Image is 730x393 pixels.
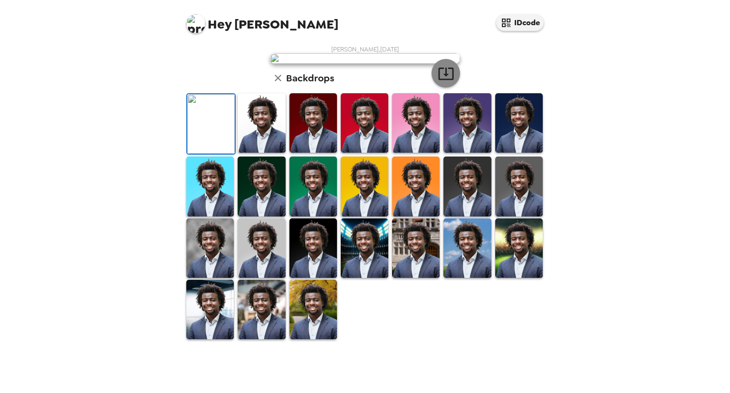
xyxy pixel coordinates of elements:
img: profile pic [186,14,205,33]
h6: Backdrops [286,70,334,86]
img: user [270,53,460,64]
button: IDcode [496,14,544,31]
img: Original [187,94,235,154]
span: Hey [208,16,231,33]
span: [PERSON_NAME] [186,10,338,31]
span: [PERSON_NAME] , [DATE] [331,45,399,53]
